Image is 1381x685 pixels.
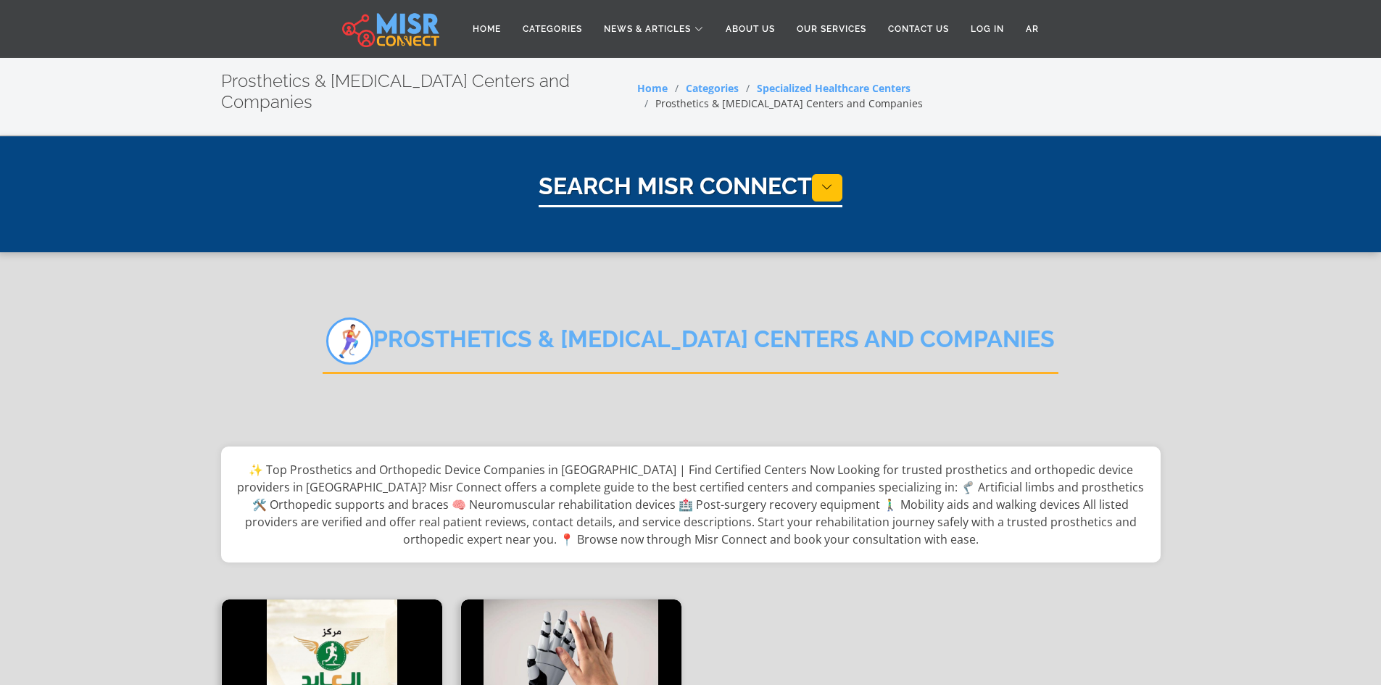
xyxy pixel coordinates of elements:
[1015,15,1050,43] a: AR
[326,317,373,365] img: izRhhoHzLGTYDiorahbq.png
[221,447,1161,562] div: ✨ Top Prosthetics and Orthopedic Device Companies in [GEOGRAPHIC_DATA] | Find Certified Centers N...
[637,81,668,95] a: Home
[686,81,739,95] a: Categories
[462,15,512,43] a: Home
[637,96,923,111] li: Prosthetics & [MEDICAL_DATA] Centers and Companies
[221,71,637,113] h2: Prosthetics & [MEDICAL_DATA] Centers and Companies
[960,15,1015,43] a: Log in
[786,15,877,43] a: Our Services
[604,22,691,36] span: News & Articles
[539,173,842,208] h1: Search Misr Connect
[593,15,715,43] a: News & Articles
[757,81,911,95] a: Specialized Healthcare Centers
[715,15,786,43] a: About Us
[512,15,593,43] a: Categories
[323,317,1058,374] h2: Prosthetics & [MEDICAL_DATA] Centers and Companies
[877,15,960,43] a: Contact Us
[342,11,439,47] img: main.misr_connect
